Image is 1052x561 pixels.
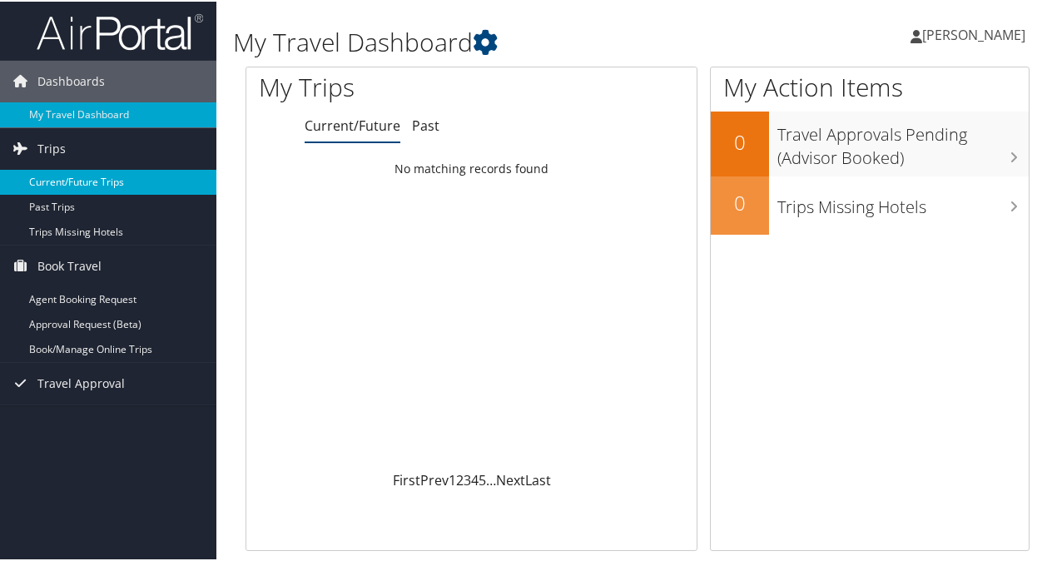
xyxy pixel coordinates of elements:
a: 1 [449,469,456,488]
img: airportal-logo.png [37,11,203,50]
h2: 0 [711,127,769,155]
h1: My Trips [259,68,497,103]
a: Current/Future [305,115,400,133]
a: First [393,469,420,488]
a: Last [525,469,551,488]
span: [PERSON_NAME] [922,24,1025,42]
span: Trips [37,127,66,168]
span: … [486,469,496,488]
h1: My Action Items [711,68,1029,103]
h3: Trips Missing Hotels [777,186,1029,217]
span: Travel Approval [37,361,125,403]
a: 5 [479,469,486,488]
a: 3 [464,469,471,488]
a: Next [496,469,525,488]
a: [PERSON_NAME] [911,8,1042,58]
a: 0Trips Missing Hotels [711,175,1029,233]
a: Past [412,115,439,133]
h2: 0 [711,187,769,216]
a: 0Travel Approvals Pending (Advisor Booked) [711,110,1029,174]
span: Dashboards [37,59,105,101]
a: Prev [420,469,449,488]
td: No matching records found [246,152,697,182]
h3: Travel Approvals Pending (Advisor Booked) [777,113,1029,168]
a: 4 [471,469,479,488]
span: Book Travel [37,244,102,285]
h1: My Travel Dashboard [233,23,772,58]
a: 2 [456,469,464,488]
